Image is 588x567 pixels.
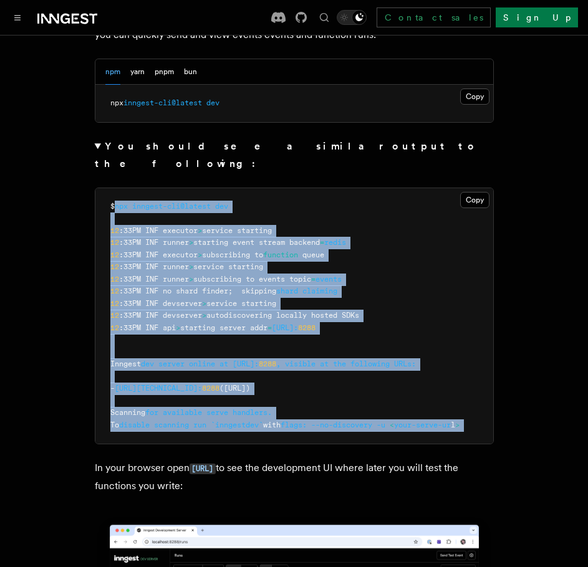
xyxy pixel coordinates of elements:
[115,202,128,211] span: npx
[394,360,416,368] span: URLs:
[119,323,176,332] span: :33PM INF api
[202,311,206,320] span: >
[460,192,489,208] button: Copy
[206,299,276,308] span: service starting
[130,59,145,85] button: yarn
[272,323,298,332] span: [URL]:
[320,238,324,247] span: =
[202,250,263,259] span: subscribing to
[211,421,246,429] span: `inngest
[145,408,158,417] span: for
[110,421,119,429] span: To
[276,287,298,295] span: shard
[184,59,197,85] button: bun
[460,88,489,105] button: Copy
[119,421,150,429] span: disable
[320,360,329,368] span: at
[119,311,202,320] span: :33PM INF devserver
[390,421,394,429] span: <
[105,59,120,85] button: npm
[302,287,337,295] span: claiming
[180,323,267,332] span: starting server addr
[350,360,390,368] span: following
[189,238,193,247] span: >
[455,421,460,429] span: >
[263,250,298,259] span: function
[337,10,367,25] button: Toggle dark mode
[281,421,307,429] span: flags:
[119,250,198,259] span: :33PM INF executor
[193,238,320,247] span: starting event stream backend
[110,226,119,235] span: 12
[276,360,281,368] span: ,
[246,421,259,429] span: dev
[316,275,342,283] span: events
[110,287,119,295] span: 12
[193,275,311,283] span: subscribing to events topic
[189,360,215,368] span: online
[176,323,180,332] span: >
[95,459,494,495] p: In your browser open to see the development UI where later you will test the functions you write:
[110,384,115,393] span: -
[110,360,141,368] span: Inngest
[311,421,372,429] span: --no-discovery
[394,421,451,429] span: your-serve-ur
[298,323,316,332] span: 8288
[198,226,202,235] span: >
[119,275,189,283] span: :33PM INF runner
[110,250,119,259] span: 12
[206,98,219,107] span: dev
[233,360,259,368] span: [URL]:
[110,202,115,211] span: $
[198,250,202,259] span: >
[110,311,119,320] span: 12
[119,287,276,295] span: :33PM INF no shard finder; skipping
[333,360,346,368] span: the
[259,421,263,429] span: `
[302,250,324,259] span: queue
[110,238,119,247] span: 12
[377,7,491,27] a: Contact sales
[215,202,228,211] span: dev
[206,311,359,320] span: autodiscovering locally hosted SDKs
[123,98,202,107] span: inngest-cli@latest
[119,226,198,235] span: :33PM INF executor
[110,299,119,308] span: 12
[285,360,316,368] span: visible
[110,275,119,283] span: 12
[189,262,193,271] span: >
[377,421,385,429] span: -u
[324,238,346,247] span: redis
[193,262,263,271] span: service starting
[110,408,145,417] span: Scanning
[190,464,216,474] code: [URL]
[155,59,174,85] button: pnpm
[202,384,219,393] span: 8288
[496,7,578,27] a: Sign Up
[202,299,206,308] span: >
[189,275,193,283] span: >
[95,138,494,173] summary: You should see a similar output to the following:
[190,462,216,474] a: [URL]
[95,140,478,169] strong: You should see a similar output to the following:
[233,408,272,417] span: handlers.
[193,421,206,429] span: run
[119,238,189,247] span: :33PM INF runner
[163,408,202,417] span: available
[119,299,202,308] span: :33PM INF devserver
[115,384,202,393] span: [URL][TECHNICAL_ID]:
[110,262,119,271] span: 12
[451,421,455,429] span: l
[132,202,211,211] span: inngest-cli@latest
[219,384,250,393] span: ([URL])
[219,360,228,368] span: at
[259,360,276,368] span: 8288
[154,421,189,429] span: scanning
[206,408,228,417] span: serve
[311,275,316,283] span: =
[263,421,281,429] span: with
[158,360,185,368] span: server
[119,262,189,271] span: :33PM INF runner
[110,323,119,332] span: 12
[317,10,332,25] button: Find something...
